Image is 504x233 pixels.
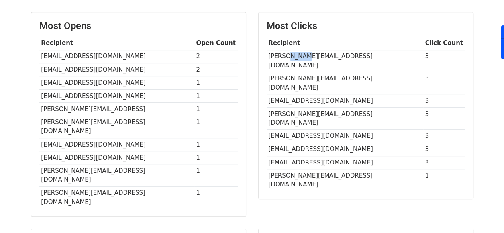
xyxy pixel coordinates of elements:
[194,76,238,89] td: 1
[267,20,465,32] h3: Most Clicks
[39,151,194,164] td: [EMAIL_ADDRESS][DOMAIN_NAME]
[39,50,194,63] td: [EMAIL_ADDRESS][DOMAIN_NAME]
[267,72,423,94] td: [PERSON_NAME][EMAIL_ADDRESS][DOMAIN_NAME]
[39,89,194,102] td: [EMAIL_ADDRESS][DOMAIN_NAME]
[423,143,465,156] td: 3
[194,89,238,102] td: 1
[194,186,238,208] td: 1
[267,129,423,143] td: [EMAIL_ADDRESS][DOMAIN_NAME]
[194,138,238,151] td: 1
[423,169,465,191] td: 1
[267,94,423,107] td: [EMAIL_ADDRESS][DOMAIN_NAME]
[194,37,238,50] th: Open Count
[39,164,194,186] td: [PERSON_NAME][EMAIL_ADDRESS][DOMAIN_NAME]
[267,143,423,156] td: [EMAIL_ADDRESS][DOMAIN_NAME]
[39,186,194,208] td: [PERSON_NAME][EMAIL_ADDRESS][DOMAIN_NAME]
[39,103,194,116] td: [PERSON_NAME][EMAIL_ADDRESS]
[267,156,423,169] td: [EMAIL_ADDRESS][DOMAIN_NAME]
[194,50,238,63] td: 2
[423,129,465,143] td: 3
[423,94,465,107] td: 3
[194,116,238,138] td: 1
[39,76,194,89] td: [EMAIL_ADDRESS][DOMAIN_NAME]
[39,37,194,50] th: Recipient
[423,72,465,94] td: 3
[267,169,423,191] td: [PERSON_NAME][EMAIL_ADDRESS][DOMAIN_NAME]
[194,164,238,186] td: 1
[267,50,423,72] td: [PERSON_NAME][EMAIL_ADDRESS][DOMAIN_NAME]
[39,116,194,138] td: [PERSON_NAME][EMAIL_ADDRESS][DOMAIN_NAME]
[267,107,423,129] td: [PERSON_NAME][EMAIL_ADDRESS][DOMAIN_NAME]
[423,37,465,50] th: Click Count
[423,107,465,129] td: 3
[194,63,238,76] td: 2
[194,151,238,164] td: 1
[194,103,238,116] td: 1
[267,37,423,50] th: Recipient
[39,138,194,151] td: [EMAIL_ADDRESS][DOMAIN_NAME]
[39,20,238,32] h3: Most Opens
[39,63,194,76] td: [EMAIL_ADDRESS][DOMAIN_NAME]
[423,50,465,72] td: 3
[464,195,504,233] iframe: Chat Widget
[423,156,465,169] td: 3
